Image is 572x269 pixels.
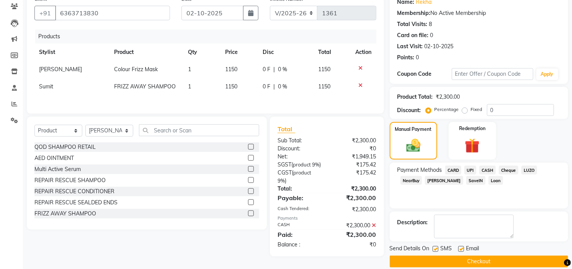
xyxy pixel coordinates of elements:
[466,245,479,254] span: Email
[225,83,237,90] span: 1150
[471,106,482,113] label: Fixed
[397,218,428,227] div: Description:
[390,245,430,254] span: Send Details On
[445,166,462,174] span: CARD
[460,137,484,155] img: _gift.svg
[327,205,382,214] div: ₹2,300.00
[34,199,118,207] div: REPAIR RESCUE SEALDED ENDS
[272,241,327,249] div: Balance :
[499,166,518,174] span: Cheque
[273,65,275,73] span: |
[221,44,258,61] th: Price
[139,124,259,136] input: Search or Scan
[34,210,96,218] div: FRIZZ AWAY SHAMPOO
[273,83,275,91] span: |
[278,65,287,73] span: 0 %
[397,31,429,39] div: Card on file:
[278,161,291,168] span: SGST
[278,83,287,91] span: 0 %
[272,230,327,239] div: Paid:
[34,176,106,184] div: REPAIR RESCUE SHAMPOO
[430,31,433,39] div: 0
[272,145,327,153] div: Discount:
[435,106,459,113] label: Percentage
[263,65,270,73] span: 0 F
[278,215,376,222] div: Payments
[272,193,327,202] div: Payable:
[35,29,382,44] div: Products
[327,137,382,145] div: ₹2,300.00
[225,66,237,73] span: 1150
[312,161,319,168] span: 9%
[39,66,82,73] span: [PERSON_NAME]
[293,170,311,176] span: product
[400,176,422,185] span: NearBuy
[416,54,419,62] div: 0
[293,161,311,168] span: product
[397,9,561,17] div: No Active Membership
[39,83,53,90] span: Sumit
[397,70,452,78] div: Coupon Code
[55,6,170,20] input: Search by Name/Mobile/Email/Code
[318,66,330,73] span: 1150
[34,44,109,61] th: Stylist
[479,166,496,174] span: CASH
[390,256,568,267] button: Checkout
[272,137,327,145] div: Sub Total:
[327,145,382,153] div: ₹0
[425,176,463,185] span: [PERSON_NAME]
[327,185,382,193] div: ₹2,300.00
[397,54,415,62] div: Points:
[397,93,433,101] div: Product Total:
[521,166,537,174] span: LUZO
[351,44,376,61] th: Action
[429,20,432,28] div: 8
[272,153,327,161] div: Net:
[34,143,96,151] div: QOD SHAMPOO RETAIL
[327,241,382,249] div: ₹0
[402,137,425,154] img: _cash.svg
[327,222,382,230] div: ₹2,300.00
[272,185,327,193] div: Total:
[34,165,81,173] div: Multi Active Serum
[327,161,382,169] div: ₹175.42
[314,44,351,61] th: Total
[397,20,428,28] div: Total Visits:
[114,66,158,73] span: Colour Frizz Mask
[397,9,431,17] div: Membership:
[327,230,382,239] div: ₹2,300.00
[395,126,432,133] label: Manual Payment
[109,44,183,61] th: Product
[397,106,421,114] div: Discount:
[397,42,423,51] div: Last Visit:
[188,66,191,73] span: 1
[34,154,74,162] div: AED OINTMENT
[263,83,270,91] span: 0 F
[258,44,314,61] th: Disc
[188,83,191,90] span: 1
[464,166,476,174] span: UPI
[327,153,382,161] div: ₹1,949.15
[278,178,285,184] span: 9%
[34,187,114,196] div: REPAIR RESCUE CONDITIONER
[327,193,382,202] div: ₹2,300.00
[278,169,292,176] span: CGST
[183,44,221,61] th: Qty
[397,166,442,174] span: Payment Methods
[425,42,454,51] div: 02-10-2025
[272,161,327,169] div: ( )
[459,125,485,132] label: Redemption
[114,83,176,90] span: FRIZZ AWAY SHAMPOO
[278,125,295,133] span: Total
[34,6,56,20] button: +91
[272,205,327,214] div: Cash Tendered:
[466,176,485,185] span: SaveIN
[441,245,452,254] span: SMS
[489,176,503,185] span: Loan
[327,169,382,185] div: ₹175.42
[536,68,558,80] button: Apply
[436,93,460,101] div: ₹2,300.00
[272,222,327,230] div: CASH
[318,83,330,90] span: 1150
[452,68,533,80] input: Enter Offer / Coupon Code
